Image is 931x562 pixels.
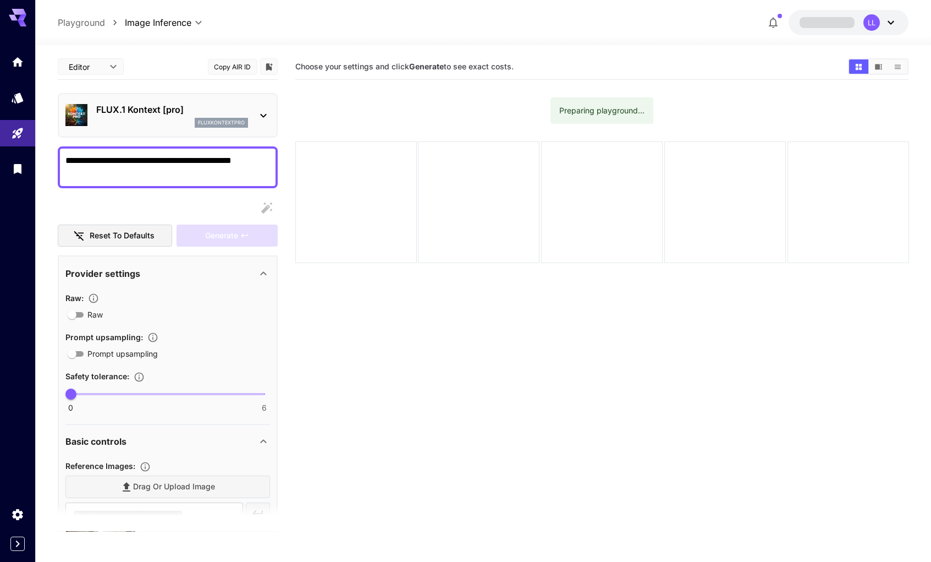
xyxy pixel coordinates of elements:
[863,14,880,31] div: LL
[87,309,103,320] span: Raw
[65,428,270,455] div: Basic controls
[87,348,158,359] span: Prompt upsampling
[65,260,270,287] div: Provider settings
[869,59,888,74] button: Show media in video view
[888,59,907,74] button: Show media in list view
[65,293,84,303] span: Raw :
[264,60,274,73] button: Add to library
[65,435,126,448] p: Basic controls
[208,59,257,75] button: Copy AIR ID
[96,103,248,116] p: FLUX.1 Kontext [pro]
[789,10,908,35] button: LL
[125,16,191,29] span: Image Inference
[848,58,908,75] div: Show media in grid viewShow media in video viewShow media in list view
[849,59,868,74] button: Show media in grid view
[65,461,135,471] span: Reference Images :
[10,537,25,551] button: Expand sidebar
[58,16,125,29] nav: breadcrumb
[559,101,644,121] div: Preparing playground...
[295,62,514,71] span: Choose your settings and click to see exact costs.
[69,61,103,73] span: Editor
[84,293,103,304] button: Controls the level of post-processing applied to generated images.
[11,55,24,69] div: Home
[68,402,73,413] span: 0
[11,91,24,105] div: Models
[65,332,143,342] span: Prompt upsampling :
[135,461,155,472] button: Upload a reference image to guide the result. This is needed for Image-to-Image or Inpainting. Su...
[58,16,105,29] a: Playground
[58,225,172,247] button: Reset to defaults
[65,99,270,132] div: FLUX.1 Kontext [pro]fluxkontextpro
[129,372,149,383] button: Controls the tolerance level for input and output content moderation. Lower values apply stricter...
[11,127,24,140] div: Playground
[65,372,129,381] span: Safety tolerance :
[65,267,140,280] p: Provider settings
[262,402,267,413] span: 6
[409,62,444,71] b: Generate
[11,162,24,176] div: Library
[143,332,163,343] button: Enables automatic enhancement and expansion of the input prompt to improve generation quality and...
[11,508,24,521] div: Settings
[198,119,245,127] p: fluxkontextpro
